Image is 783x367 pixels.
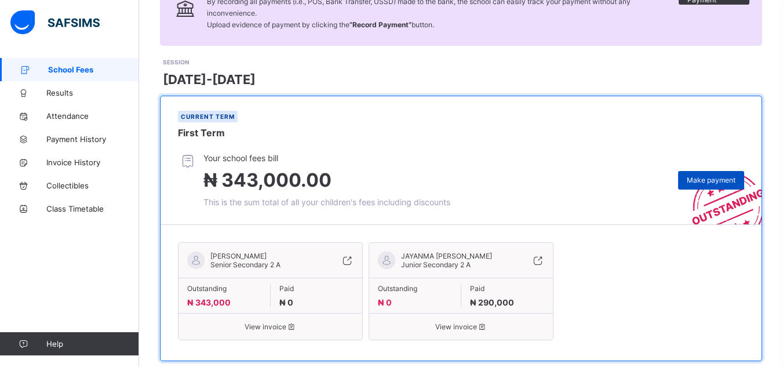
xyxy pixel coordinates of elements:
span: Invoice History [46,158,139,167]
img: outstanding-stamp.3c148f88c3ebafa6da95868fa43343a1.svg [678,158,762,224]
span: Junior Secondary 2 A [401,260,471,269]
span: View invoice [378,322,544,331]
span: [PERSON_NAME] [210,252,281,260]
span: ₦ 343,000.00 [203,169,332,191]
img: safsims [10,10,100,35]
span: ₦ 290,000 [470,297,514,307]
span: Results [46,88,139,97]
span: Make payment [687,176,735,184]
span: SESSION [163,59,189,66]
span: Current term [181,113,235,120]
span: ₦ 0 [378,297,392,307]
span: This is the sum total of all your children's fees including discounts [203,197,450,207]
span: Attendance [46,111,139,121]
span: ₦ 343,000 [187,297,231,307]
span: JAYANMA [PERSON_NAME] [401,252,492,260]
span: Outstanding [378,284,452,293]
span: Senior Secondary 2 A [210,260,281,269]
span: Your school fees bill [203,153,450,163]
span: School Fees [48,65,139,74]
span: ₦ 0 [279,297,293,307]
span: Paid [470,284,545,293]
span: Paid [279,284,354,293]
span: Help [46,339,139,348]
span: View invoice [187,322,354,331]
span: First Term [178,127,225,139]
b: “Record Payment” [349,20,411,29]
span: Payment History [46,135,139,144]
span: [DATE]-[DATE] [163,72,256,87]
span: Collectibles [46,181,139,190]
span: Class Timetable [46,204,139,213]
span: Outstanding [187,284,261,293]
